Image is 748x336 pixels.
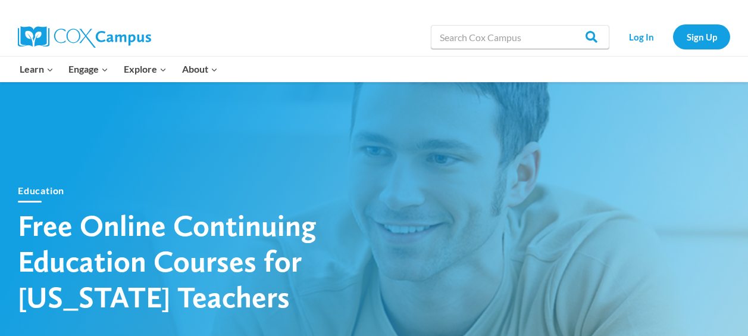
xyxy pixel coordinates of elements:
span: Engage [68,61,108,77]
h1: Free Online Continuing Education Courses for [US_STATE] Teachers [18,207,434,315]
input: Search Cox Campus [431,25,609,49]
span: Learn [20,61,54,77]
a: Log In [615,24,667,49]
img: Cox Campus [18,26,151,48]
nav: Primary Navigation [12,57,225,82]
a: Sign Up [673,24,730,49]
span: About [182,61,218,77]
a: Education [18,185,64,196]
nav: Secondary Navigation [615,24,730,49]
span: Explore [124,61,167,77]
